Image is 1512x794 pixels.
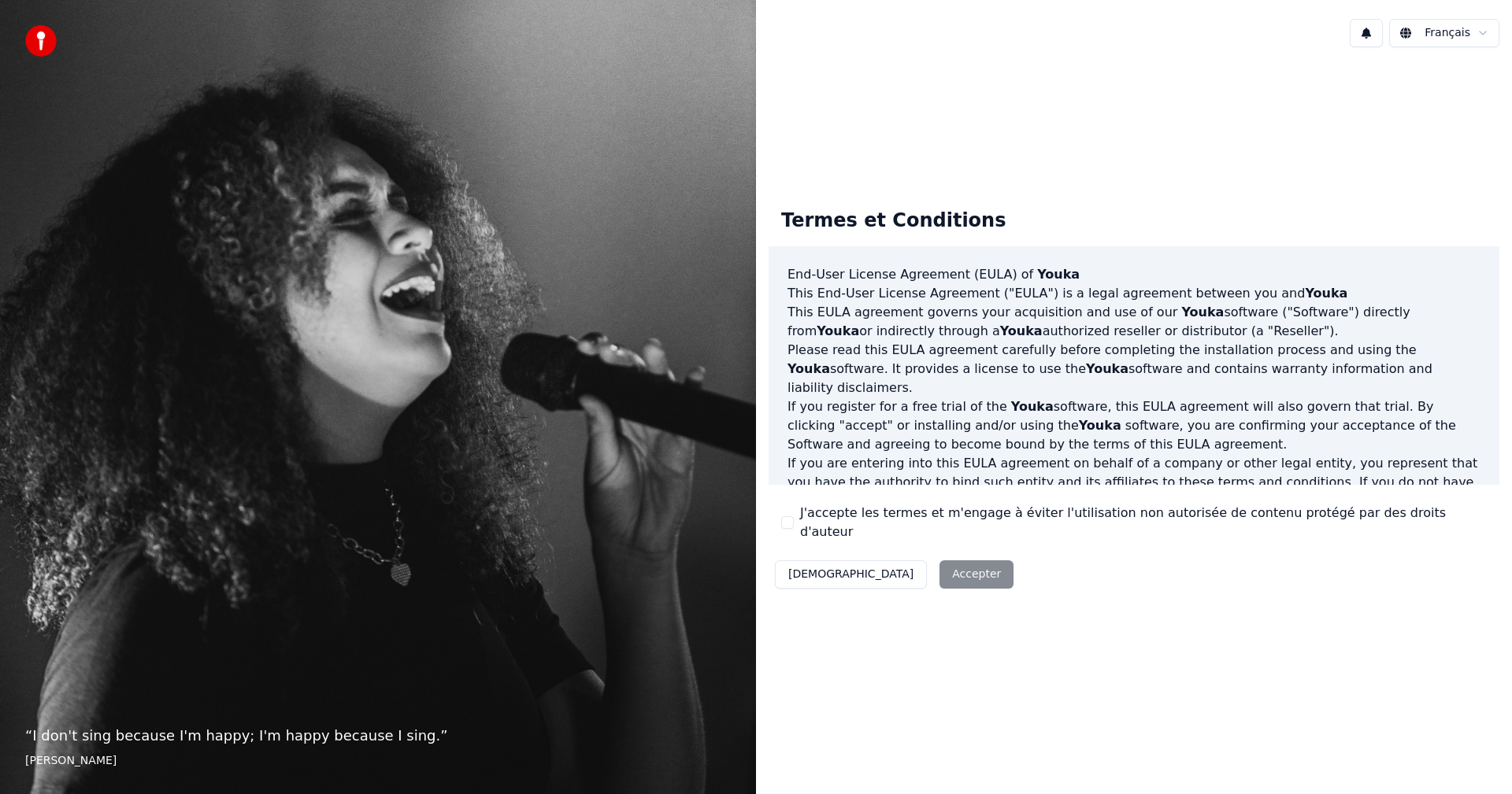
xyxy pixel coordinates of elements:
[1079,418,1121,433] span: Youka
[25,725,731,747] p: “ I don't sing because I'm happy; I'm happy because I sing. ”
[1305,286,1347,301] span: Youka
[787,265,1480,284] h3: End-User License Agreement (EULA) of
[1037,267,1080,282] span: Youka
[25,25,57,57] img: youka
[787,341,1480,397] p: Please read this EULA agreement carefully before completing the installation process and using th...
[787,284,1480,303] p: This End-User License Agreement ("EULA") is a legal agreement between you and
[1011,399,1054,414] span: Youka
[787,303,1480,341] p: This EULA agreement governs your acquisition and use of our software ("Software") directly from o...
[25,753,731,769] footer: [PERSON_NAME]
[1000,323,1043,338] span: Youka
[1181,305,1224,319] span: Youka
[817,323,859,338] span: Youka
[769,196,1018,246] div: Termes et Conditions
[787,361,830,376] span: Youka
[800,504,1487,541] label: J'accepte les termes et m'engage à éviter l'utilisation non autorisée de contenu protégé par des ...
[787,454,1480,530] p: If you are entering into this EULA agreement on behalf of a company or other legal entity, you re...
[1086,361,1128,376] span: Youka
[775,560,927,589] button: [DEMOGRAPHIC_DATA]
[787,397,1480,454] p: If you register for a free trial of the software, this EULA agreement will also govern that trial...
